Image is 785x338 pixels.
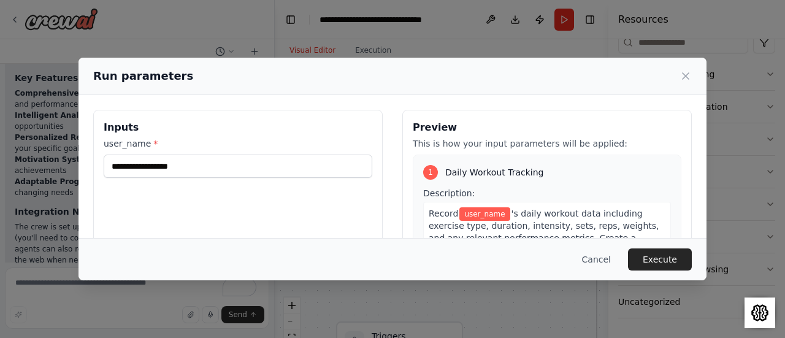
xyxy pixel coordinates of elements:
span: Description: [423,188,475,198]
span: 's daily workout data including exercise type, duration, intensity, sets, reps, weights, and any ... [429,209,659,292]
h2: Run parameters [93,67,193,85]
p: This is how your input parameters will be applied: [413,137,681,150]
h3: Inputs [104,120,372,135]
h3: Preview [413,120,681,135]
div: 1 [423,165,438,180]
span: Record [429,209,458,218]
span: Daily Workout Tracking [445,166,544,179]
button: Execute [628,248,692,271]
button: Cancel [572,248,621,271]
span: Variable: user_name [459,207,510,221]
label: user_name [104,137,372,150]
